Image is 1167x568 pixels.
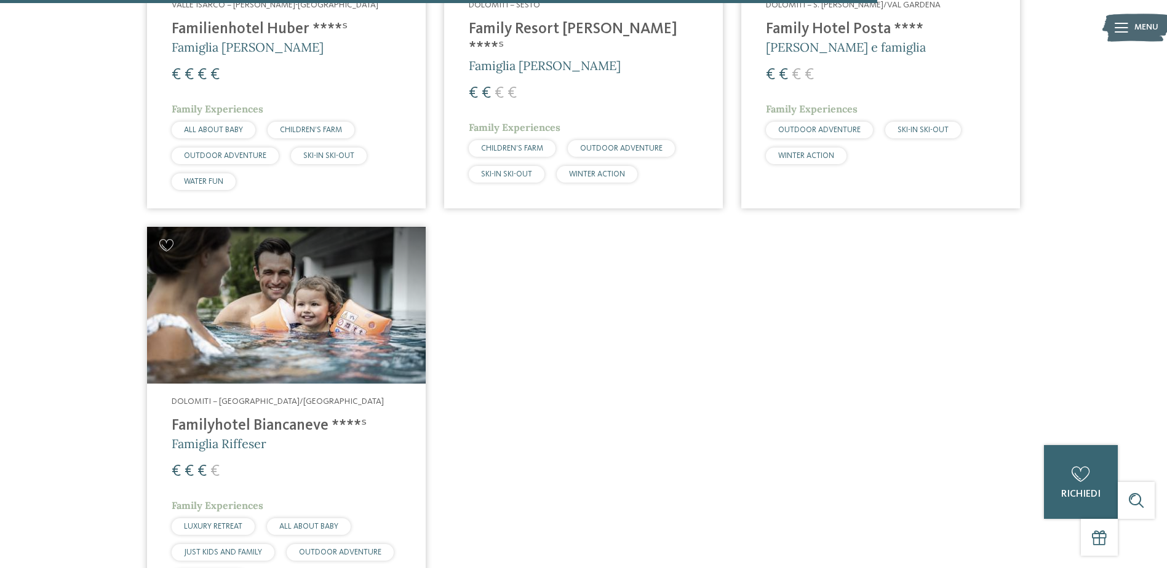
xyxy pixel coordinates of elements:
[172,1,378,9] span: Valle Isarco – [PERSON_NAME]-[GEOGRAPHIC_DATA]
[766,20,995,39] h4: Family Hotel Posta ****
[482,85,491,101] span: €
[303,152,354,160] span: SKI-IN SKI-OUT
[481,170,532,178] span: SKI-IN SKI-OUT
[172,463,181,479] span: €
[172,67,181,83] span: €
[185,463,194,479] span: €
[778,126,861,134] span: OUTDOOR ADVENTURE
[172,499,263,511] span: Family Experiences
[766,67,775,83] span: €
[172,436,266,451] span: Famiglia Riffeser
[197,463,207,479] span: €
[184,152,266,160] span: OUTDOOR ADVENTURE
[185,67,194,83] span: €
[172,20,401,39] h4: Familienhotel Huber ****ˢ
[172,39,324,55] span: Famiglia [PERSON_NAME]
[172,397,384,406] span: Dolomiti – [GEOGRAPHIC_DATA]/[GEOGRAPHIC_DATA]
[469,58,621,73] span: Famiglia [PERSON_NAME]
[779,67,788,83] span: €
[898,126,949,134] span: SKI-IN SKI-OUT
[1044,445,1118,519] a: richiedi
[197,67,207,83] span: €
[1061,489,1101,499] span: richiedi
[469,20,698,57] h4: Family Resort [PERSON_NAME] ****ˢ
[184,126,243,134] span: ALL ABOUT BABY
[580,144,663,152] span: OUTDOOR ADVENTURE
[805,67,814,83] span: €
[508,85,517,101] span: €
[569,170,625,178] span: WINTER ACTION
[469,121,560,133] span: Family Experiences
[210,67,220,83] span: €
[481,144,543,152] span: CHILDREN’S FARM
[766,1,941,9] span: Dolomiti – S. [PERSON_NAME]/Val Gardena
[279,523,338,531] span: ALL ABOUT BABY
[184,523,242,531] span: LUXURY RETREAT
[469,1,540,9] span: Dolomiti – Sesto
[147,227,426,384] img: Cercate un hotel per famiglie? Qui troverete solo i migliori!
[469,85,478,101] span: €
[210,463,220,479] span: €
[184,548,262,556] span: JUST KIDS AND FAMILY
[792,67,801,83] span: €
[766,39,926,55] span: [PERSON_NAME] e famiglia
[184,178,223,186] span: WATER FUN
[280,126,342,134] span: CHILDREN’S FARM
[299,548,381,556] span: OUTDOOR ADVENTURE
[778,152,834,160] span: WINTER ACTION
[766,103,858,115] span: Family Experiences
[172,103,263,115] span: Family Experiences
[495,85,504,101] span: €
[172,417,401,435] h4: Familyhotel Biancaneve ****ˢ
